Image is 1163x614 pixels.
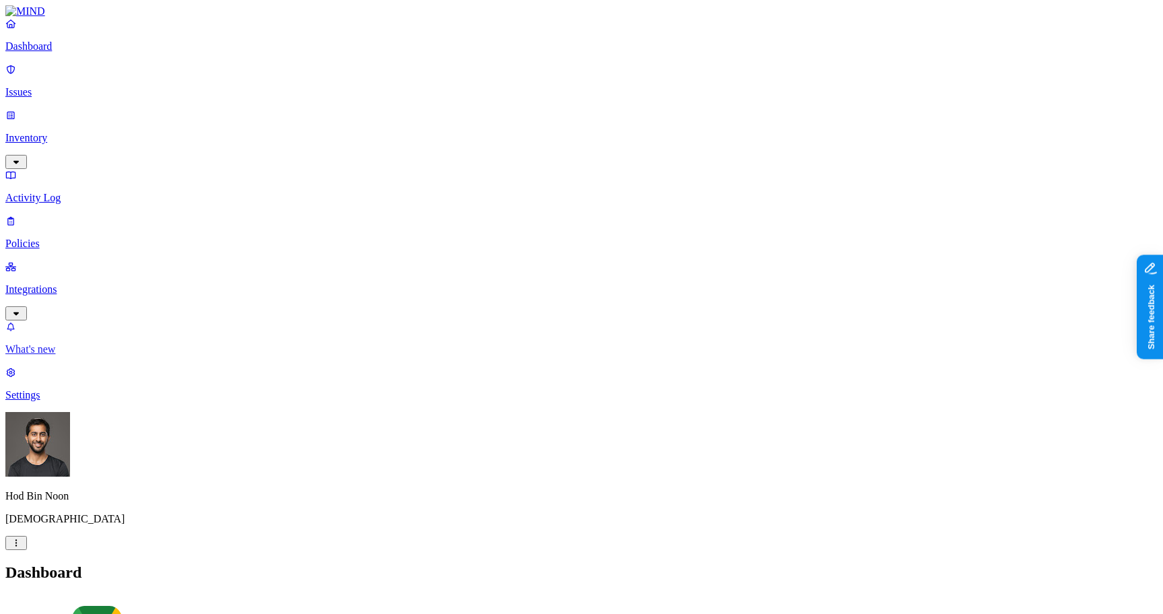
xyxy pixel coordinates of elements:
a: Settings [5,366,1158,401]
a: Inventory [5,109,1158,167]
a: Issues [5,63,1158,98]
a: Integrations [5,261,1158,318]
p: Issues [5,86,1158,98]
a: MIND [5,5,1158,18]
h2: Dashboard [5,564,1158,582]
p: Settings [5,389,1158,401]
a: Policies [5,215,1158,250]
a: What's new [5,320,1158,355]
a: Activity Log [5,169,1158,204]
p: Inventory [5,132,1158,144]
img: MIND [5,5,45,18]
p: Activity Log [5,192,1158,204]
p: Hod Bin Noon [5,490,1158,502]
p: Integrations [5,283,1158,296]
p: What's new [5,343,1158,355]
p: [DEMOGRAPHIC_DATA] [5,513,1158,525]
img: Hod Bin Noon [5,412,70,477]
p: Dashboard [5,40,1158,53]
p: Policies [5,238,1158,250]
a: Dashboard [5,18,1158,53]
